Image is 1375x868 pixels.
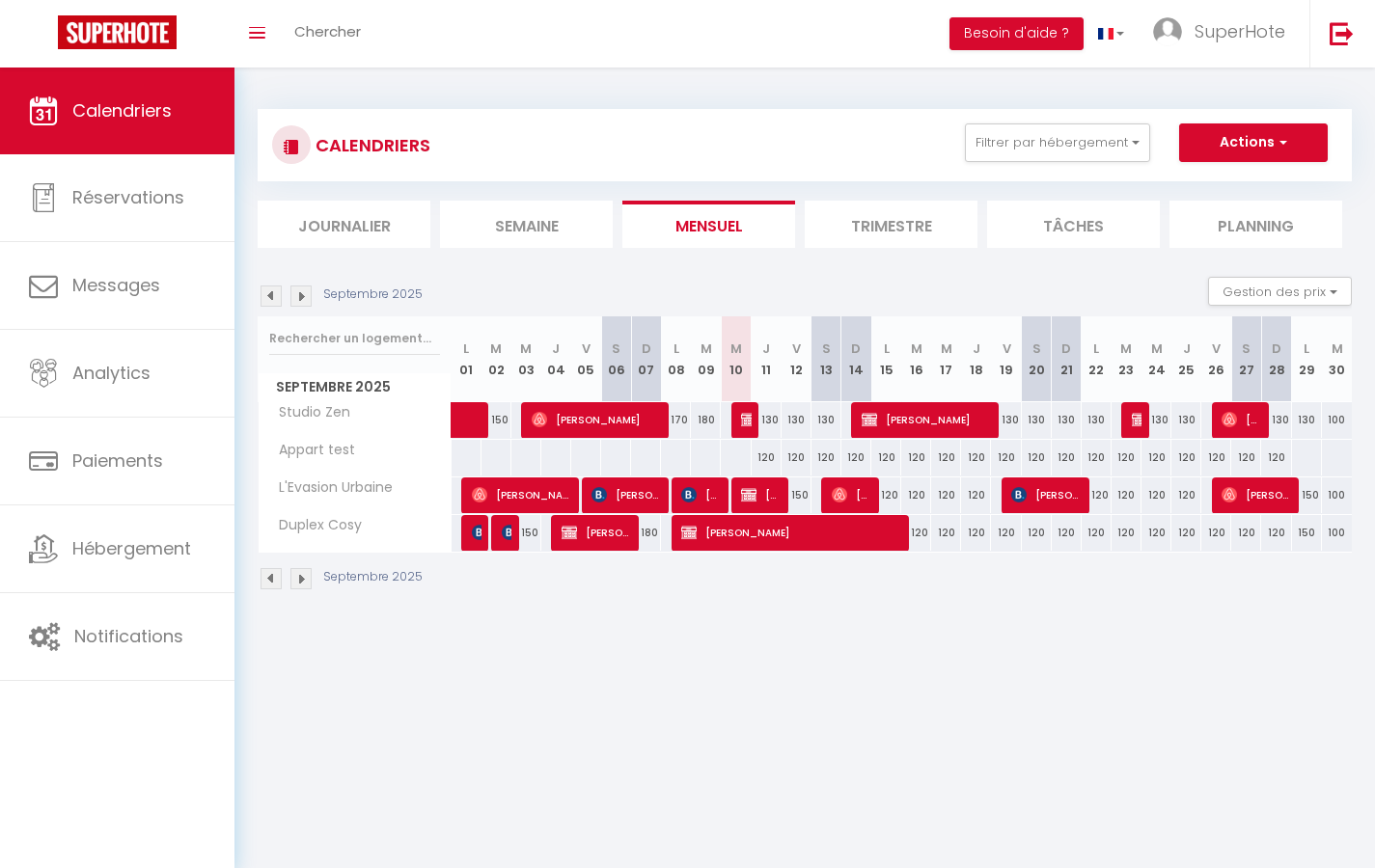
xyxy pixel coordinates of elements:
span: Studio Zen [261,402,355,423]
th: 02 [481,316,511,402]
div: 130 [991,402,1021,438]
div: 150 [782,477,811,513]
span: L'Evasion Urbaine [261,477,398,499]
abbr: J [762,339,770,358]
span: Paiements [72,448,163,473]
img: ... [1153,17,1182,46]
abbr: M [490,339,502,358]
h3: CALENDRIERS [311,123,430,167]
button: Gestion des prix [1208,277,1352,306]
div: 120 [1201,440,1231,475]
button: Filtrer par hébergement [965,123,1150,162]
th: 03 [511,316,541,402]
div: 130 [1261,402,1291,438]
div: 120 [901,440,931,475]
abbr: M [1151,339,1163,358]
div: 120 [1231,440,1261,475]
p: Septembre 2025 [323,285,423,304]
div: 120 [1082,477,1112,513]
div: 120 [1022,515,1052,551]
span: [PERSON_NAME] [502,514,511,551]
th: 30 [1322,316,1352,402]
abbr: D [642,339,651,358]
th: 23 [1112,316,1141,402]
div: 150 [1292,515,1322,551]
th: 15 [871,316,901,402]
th: 08 [661,316,691,402]
div: 130 [782,402,811,438]
div: 180 [691,402,721,438]
abbr: S [822,339,831,358]
th: 20 [1022,316,1052,402]
div: 180 [631,515,661,551]
div: 120 [1022,440,1052,475]
abbr: J [973,339,980,358]
div: 120 [1261,440,1291,475]
span: [PERSON_NAME] [591,476,661,513]
span: [PERSON_NAME] [1222,401,1261,438]
div: 120 [1231,515,1261,551]
th: 16 [901,316,931,402]
abbr: M [1120,339,1132,358]
span: [PERSON_NAME] [1011,476,1081,513]
th: 25 [1171,316,1201,402]
abbr: V [1212,339,1221,358]
div: 130 [1141,402,1171,438]
span: [PERSON_NAME] [681,476,721,513]
li: Mensuel [622,201,795,248]
div: 120 [1171,515,1201,551]
th: 17 [931,316,961,402]
div: 130 [1171,402,1201,438]
abbr: M [911,339,922,358]
div: 100 [1322,515,1352,551]
th: 24 [1141,316,1171,402]
span: [PERSON_NAME] [681,514,900,551]
div: 120 [811,440,841,475]
span: Septembre 2025 [259,373,451,401]
abbr: S [1242,339,1251,358]
abbr: L [1093,339,1099,358]
li: Planning [1169,201,1342,248]
span: [PERSON_NAME] [PERSON_NAME] [1132,401,1141,438]
div: 130 [1082,402,1112,438]
th: 13 [811,316,841,402]
div: 120 [871,440,901,475]
div: 130 [1052,402,1082,438]
div: 120 [1082,515,1112,551]
div: 120 [1171,440,1201,475]
img: Super Booking [58,15,177,49]
div: 120 [1052,515,1082,551]
abbr: V [792,339,801,358]
div: 120 [1261,515,1291,551]
span: Appart test [261,440,360,461]
div: 120 [1141,515,1171,551]
div: 130 [1022,402,1052,438]
li: Journalier [258,201,430,248]
span: [PERSON_NAME] [862,401,991,438]
abbr: L [884,339,890,358]
div: 120 [991,440,1021,475]
div: 120 [1141,477,1171,513]
abbr: S [1032,339,1041,358]
abbr: L [1304,339,1309,358]
abbr: D [1272,339,1281,358]
div: 120 [1082,440,1112,475]
div: 150 [511,515,541,551]
div: 120 [901,515,931,551]
abbr: M [520,339,532,358]
div: 120 [1112,440,1141,475]
th: 14 [841,316,871,402]
th: 26 [1201,316,1231,402]
div: 120 [752,440,782,475]
div: 150 [1292,477,1322,513]
div: 130 [811,402,841,438]
th: 07 [631,316,661,402]
abbr: L [674,339,679,358]
th: 04 [541,316,571,402]
span: Notifications [74,624,183,648]
abbr: M [730,339,742,358]
th: 27 [1231,316,1261,402]
div: 120 [1171,477,1201,513]
div: 120 [931,477,961,513]
li: Tâches [987,201,1160,248]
